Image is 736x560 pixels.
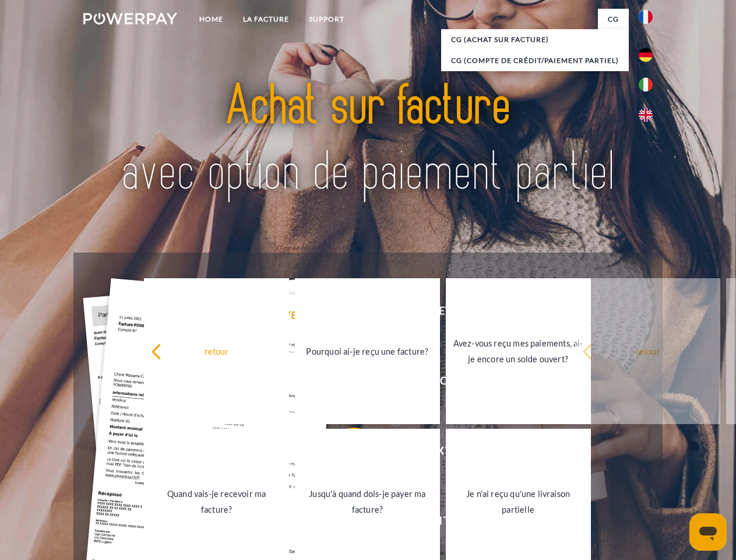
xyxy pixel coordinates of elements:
[446,278,591,424] a: Avez-vous reçu mes paiements, ai-je encore un solde ouvert?
[453,486,584,517] div: Je n'ai reçu qu'une livraison partielle
[441,29,629,50] a: CG (achat sur facture)
[151,343,282,359] div: retour
[189,9,233,30] a: Home
[83,13,177,24] img: logo-powerpay-white.svg
[639,10,653,24] img: fr
[453,335,584,367] div: Avez-vous reçu mes paiements, ai-je encore un solde ouvert?
[302,343,433,359] div: Pourquoi ai-je reçu une facture?
[639,108,653,122] img: en
[302,486,433,517] div: Jusqu'à quand dois-je payer ma facture?
[441,50,629,71] a: CG (Compte de crédit/paiement partiel)
[233,9,299,30] a: LA FACTURE
[299,9,354,30] a: Support
[111,56,625,223] img: title-powerpay_fr.svg
[598,9,629,30] a: CG
[582,343,713,359] div: retour
[689,513,727,551] iframe: Bouton de lancement de la fenêtre de messagerie
[639,78,653,92] img: it
[639,48,653,62] img: de
[151,486,282,517] div: Quand vais-je recevoir ma facture?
